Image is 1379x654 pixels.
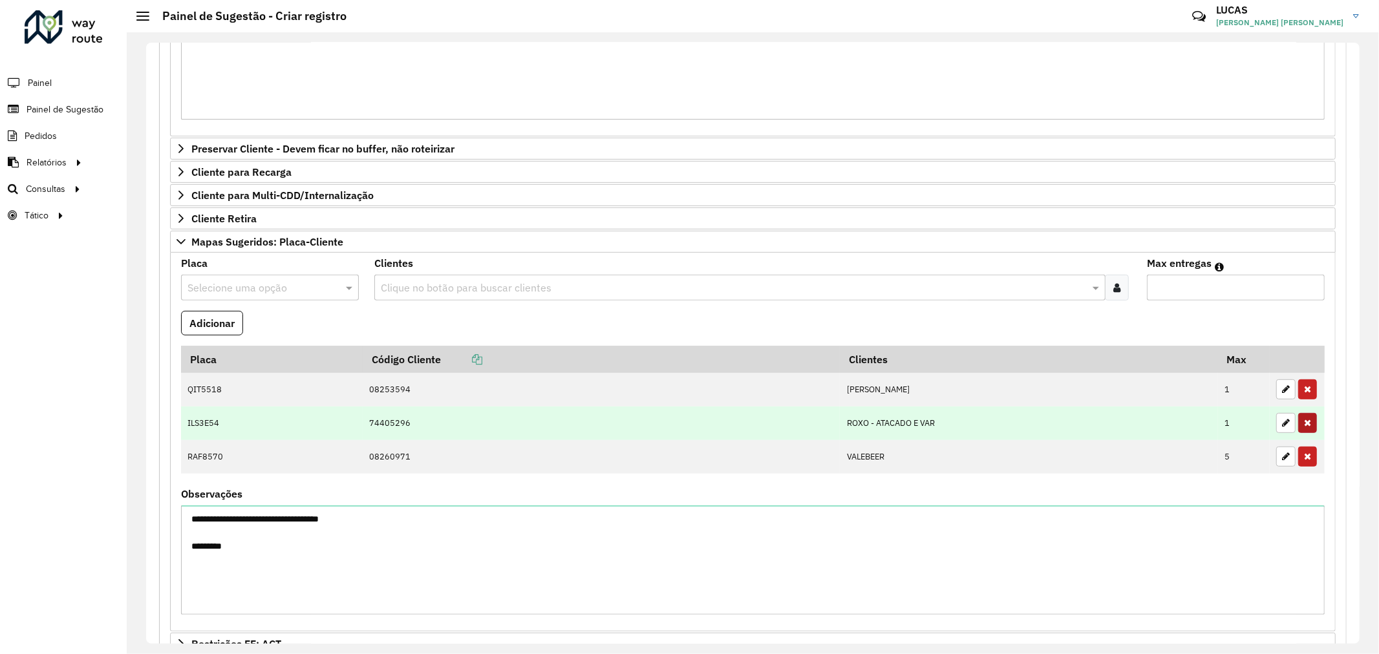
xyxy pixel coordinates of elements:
[1218,373,1270,406] td: 1
[25,209,48,222] span: Tático
[191,143,454,154] span: Preservar Cliente - Devem ficar no buffer, não roteirizar
[181,486,242,501] label: Observações
[181,440,363,474] td: RAF8570
[441,353,482,366] a: Copiar
[170,231,1336,253] a: Mapas Sugeridos: Placa-Cliente
[170,184,1336,206] a: Cliente para Multi-CDD/Internalização
[1218,406,1270,440] td: 1
[27,103,103,116] span: Painel de Sugestão
[840,406,1217,440] td: ROXO - ATACADO E VAR
[27,156,67,169] span: Relatórios
[1218,346,1270,373] th: Max
[26,182,65,196] span: Consultas
[1218,440,1270,474] td: 5
[181,346,363,373] th: Placa
[1147,255,1212,271] label: Max entregas
[181,406,363,440] td: ILS3E54
[191,190,374,200] span: Cliente para Multi-CDD/Internalização
[191,213,257,224] span: Cliente Retira
[25,129,57,143] span: Pedidos
[170,138,1336,160] a: Preservar Cliente - Devem ficar no buffer, não roteirizar
[181,255,208,271] label: Placa
[1216,4,1343,16] h3: LUCAS
[149,9,347,23] h2: Painel de Sugestão - Criar registro
[1215,262,1224,272] em: Máximo de clientes que serão colocados na mesma rota com os clientes informados
[363,373,840,406] td: 08253594
[1216,17,1343,28] span: [PERSON_NAME] [PERSON_NAME]
[840,346,1217,373] th: Clientes
[374,255,413,271] label: Clientes
[181,311,243,335] button: Adicionar
[170,161,1336,183] a: Cliente para Recarga
[1185,3,1213,30] a: Contato Rápido
[191,638,281,649] span: Restrições FF: ACT
[191,237,343,247] span: Mapas Sugeridos: Placa-Cliente
[840,440,1217,474] td: VALEBEER
[181,373,363,406] td: QIT5518
[170,253,1336,632] div: Mapas Sugeridos: Placa-Cliente
[191,167,292,177] span: Cliente para Recarga
[840,373,1217,406] td: [PERSON_NAME]
[170,207,1336,229] a: Cliente Retira
[28,76,52,90] span: Painel
[363,440,840,474] td: 08260971
[363,406,840,440] td: 74405296
[363,346,840,373] th: Código Cliente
